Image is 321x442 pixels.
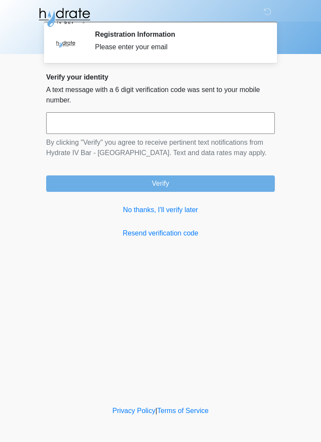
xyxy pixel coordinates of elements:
[46,73,275,81] h2: Verify your identity
[157,407,208,414] a: Terms of Service
[113,407,156,414] a: Privacy Policy
[155,407,157,414] a: |
[46,137,275,158] p: By clicking "Verify" you agree to receive pertinent text notifications from Hydrate IV Bar - [GEO...
[38,6,91,28] img: Hydrate IV Bar - Glendale Logo
[53,30,79,56] img: Agent Avatar
[46,228,275,238] a: Resend verification code
[46,205,275,215] a: No thanks, I'll verify later
[95,42,262,52] div: Please enter your email
[46,85,275,105] p: A text message with a 6 digit verification code was sent to your mobile number.
[46,175,275,192] button: Verify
